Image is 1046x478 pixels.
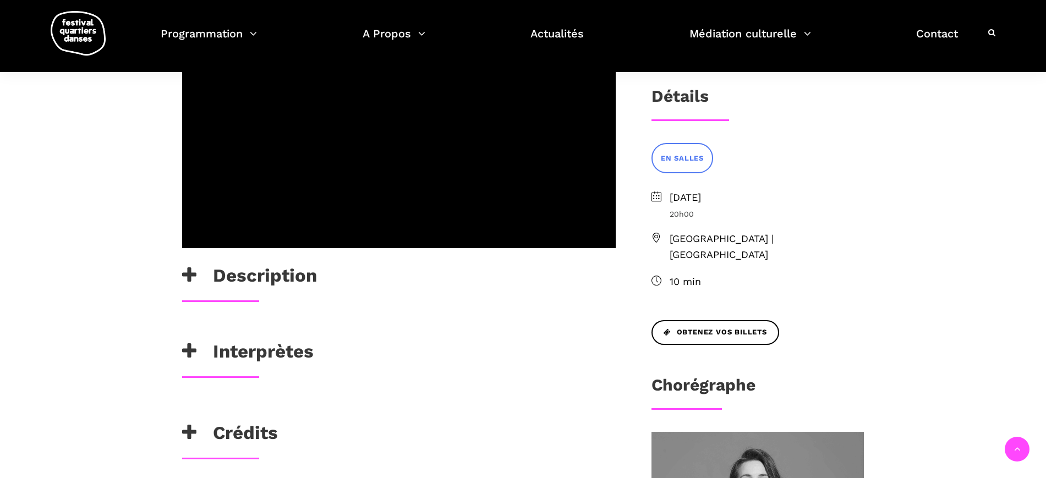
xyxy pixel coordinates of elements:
[670,274,864,290] span: 10 min
[670,231,864,263] span: [GEOGRAPHIC_DATA] | [GEOGRAPHIC_DATA]
[670,190,864,206] span: [DATE]
[916,24,958,57] a: Contact
[51,11,106,56] img: logo-fqd-med
[651,143,713,173] a: EN SALLES
[182,340,314,368] h3: Interprètes
[670,208,864,220] span: 20h00
[182,265,317,292] h3: Description
[651,375,755,403] h3: Chorégraphe
[664,327,767,338] span: Obtenez vos billets
[182,422,278,449] h3: Crédits
[182,4,616,248] iframe: FQD 2025 | Kyra Jean Green | Happy to be Home
[661,153,704,164] span: EN SALLES
[161,24,257,57] a: Programmation
[363,24,425,57] a: A Propos
[651,320,779,345] a: Obtenez vos billets
[651,86,709,114] h3: Détails
[530,24,584,57] a: Actualités
[689,24,811,57] a: Médiation culturelle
